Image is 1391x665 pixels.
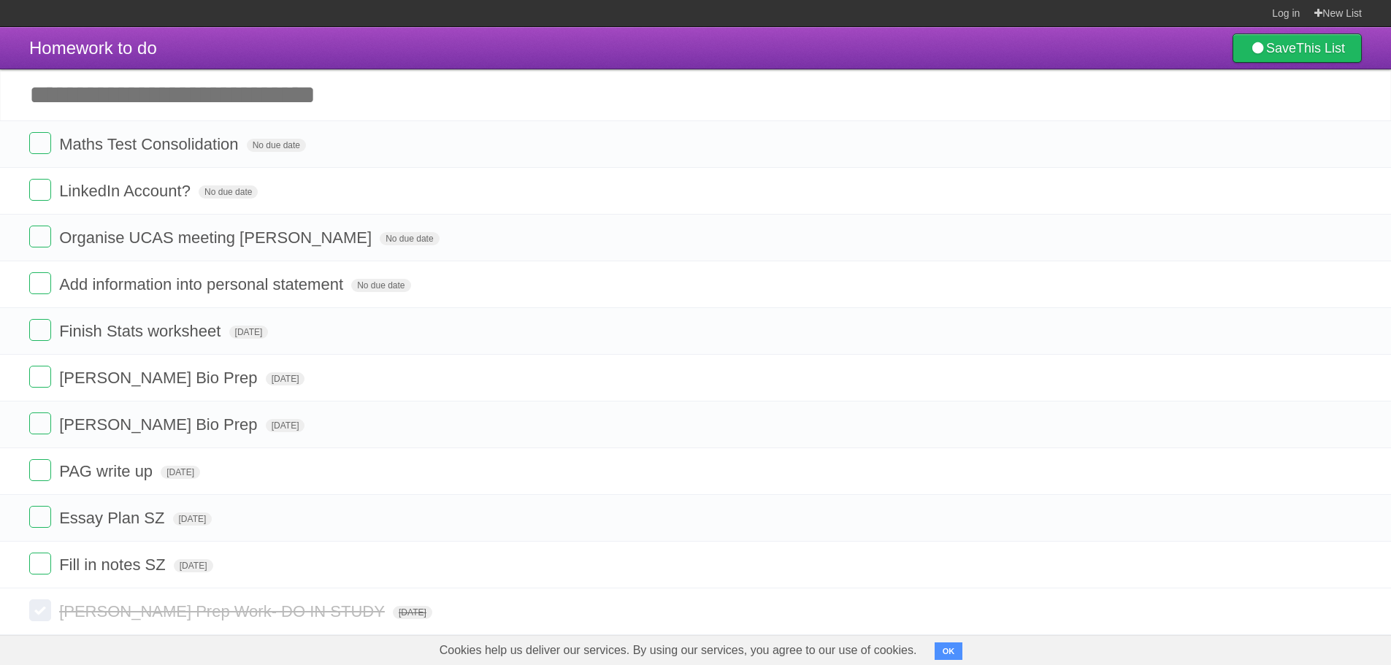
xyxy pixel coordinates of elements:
span: Add information into personal statement [59,275,347,293]
span: [DATE] [229,326,269,339]
span: No due date [247,139,306,152]
label: Done [29,319,51,341]
span: [PERSON_NAME] Bio Prep [59,369,261,387]
label: Done [29,272,51,294]
label: Done [29,366,51,388]
label: Done [29,553,51,574]
span: PAG write up [59,462,156,480]
span: Finish Stats worksheet [59,322,224,340]
label: Done [29,179,51,201]
span: Fill in notes SZ [59,556,169,574]
label: Done [29,412,51,434]
span: [DATE] [173,512,212,526]
button: OK [935,642,963,660]
span: Maths Test Consolidation [59,135,242,153]
span: Cookies help us deliver our services. By using our services, you agree to our use of cookies. [425,636,932,665]
label: Done [29,132,51,154]
span: [DATE] [266,419,305,432]
span: No due date [380,232,439,245]
span: [DATE] [393,606,432,619]
label: Done [29,226,51,247]
span: No due date [199,185,258,199]
label: Done [29,459,51,481]
span: [PERSON_NAME] Bio Prep [59,415,261,434]
b: This List [1296,41,1345,55]
a: SaveThis List [1233,34,1362,63]
span: LinkedIn Account? [59,182,194,200]
span: [DATE] [161,466,200,479]
span: [DATE] [266,372,305,385]
label: Done [29,599,51,621]
span: Homework to do [29,38,157,58]
span: [PERSON_NAME] Prep Work- DO IN STUDY [59,602,388,620]
span: Essay Plan SZ [59,509,168,527]
span: Organise UCAS meeting [PERSON_NAME] [59,228,375,247]
span: [DATE] [174,559,213,572]
label: Done [29,506,51,528]
span: No due date [351,279,410,292]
